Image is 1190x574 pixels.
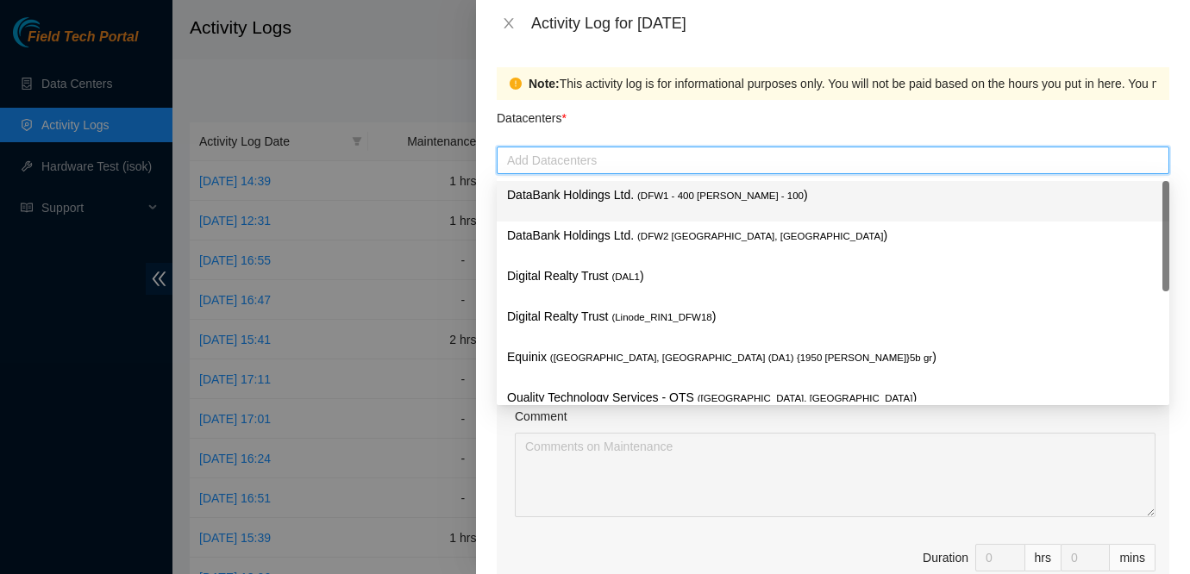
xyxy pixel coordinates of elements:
div: Duration [923,548,968,567]
textarea: Comment [515,433,1156,517]
p: Equinix ) [507,347,1159,367]
p: Digital Realty Trust ) [507,266,1159,286]
strong: Note: [529,74,560,93]
span: ( DAL1 [611,271,640,282]
div: mins [1110,544,1156,571]
span: close [502,16,516,30]
button: Close [497,16,521,32]
div: Activity Log for [DATE] [531,14,1169,33]
label: Comment [515,407,567,426]
p: Datacenters [497,100,567,128]
p: Digital Realty Trust ) [507,307,1159,327]
span: exclamation-circle [510,78,522,90]
p: DataBank Holdings Ltd. ) [507,185,1159,205]
p: DataBank Holdings Ltd. ) [507,226,1159,246]
span: ( DFW2 [GEOGRAPHIC_DATA], [GEOGRAPHIC_DATA] [637,231,883,241]
p: Quality Technology Services - QTS ) [507,388,1159,408]
span: ( DFW1 - 400 [PERSON_NAME] - 100 [637,190,804,201]
span: ( [GEOGRAPHIC_DATA], [GEOGRAPHIC_DATA] (DA1) {1950 [PERSON_NAME]}5b gr [550,353,932,363]
div: hrs [1025,544,1062,571]
span: ( [GEOGRAPHIC_DATA], [GEOGRAPHIC_DATA] [698,393,913,403]
span: ( Linode_RIN1_DFW18 [611,312,711,322]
